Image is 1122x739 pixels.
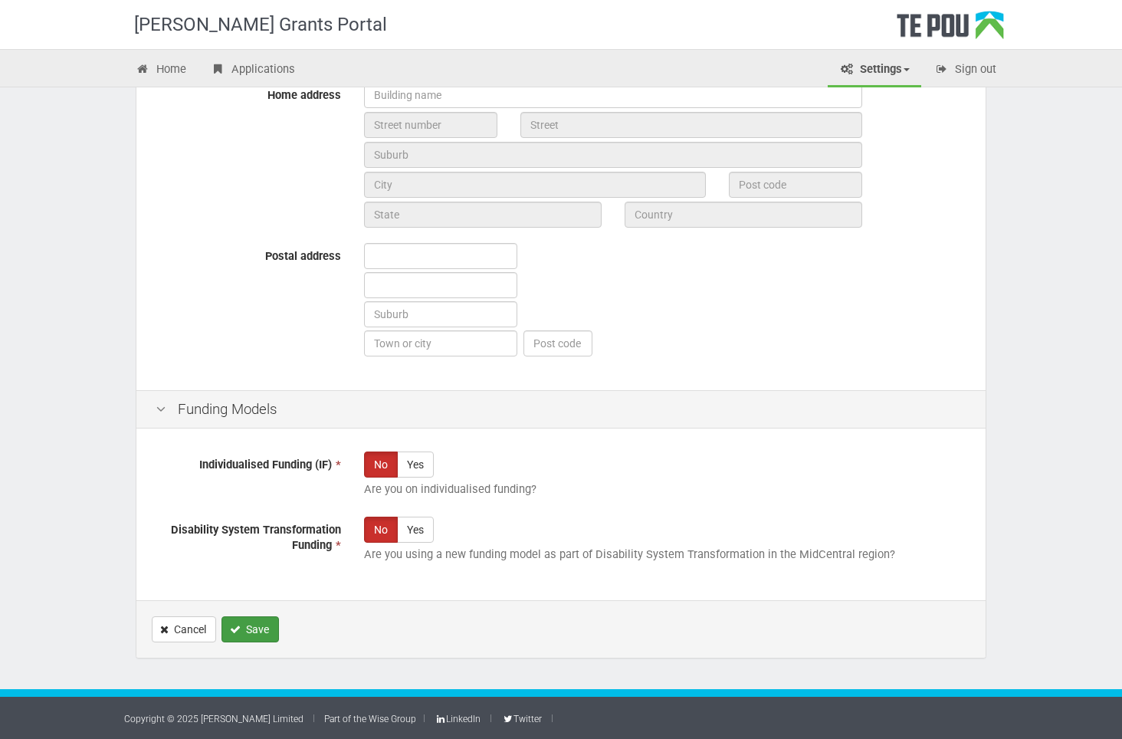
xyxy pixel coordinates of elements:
input: Suburb [364,301,517,327]
input: Suburb [364,142,862,168]
input: Post code [523,330,592,356]
label: Yes [397,517,434,543]
label: Yes [397,452,434,478]
input: Town or city [364,330,517,356]
span: Postal address [265,249,341,263]
a: Home [124,54,198,87]
a: Twitter [501,714,541,724]
input: Street [520,112,862,138]
label: No [364,517,398,543]
input: Building name [364,82,862,108]
a: Cancel [152,616,216,642]
div: Te Pou Logo [897,11,1004,49]
a: Applications [199,54,307,87]
label: No [364,452,398,478]
span: Individualised Funding (IF) [199,458,332,471]
a: Settings [828,54,921,87]
input: Street number [364,112,497,138]
div: Funding Models [136,390,986,429]
a: Copyright © 2025 [PERSON_NAME] Limited [124,714,303,724]
span: Disability System Transformation Funding [171,523,341,553]
input: State [364,202,602,228]
a: Sign out [923,54,1008,87]
a: Part of the Wise Group [324,714,416,724]
input: Country [625,202,862,228]
p: Are you using a new funding model as part of Disability System Transformation in the MidCentral r... [364,547,966,563]
button: Save [221,616,279,642]
label: Home address [144,82,353,103]
a: LinkedIn [435,714,481,724]
p: Are you on individualised funding? [364,481,966,498]
input: Post code [729,172,862,198]
input: City [364,172,706,198]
